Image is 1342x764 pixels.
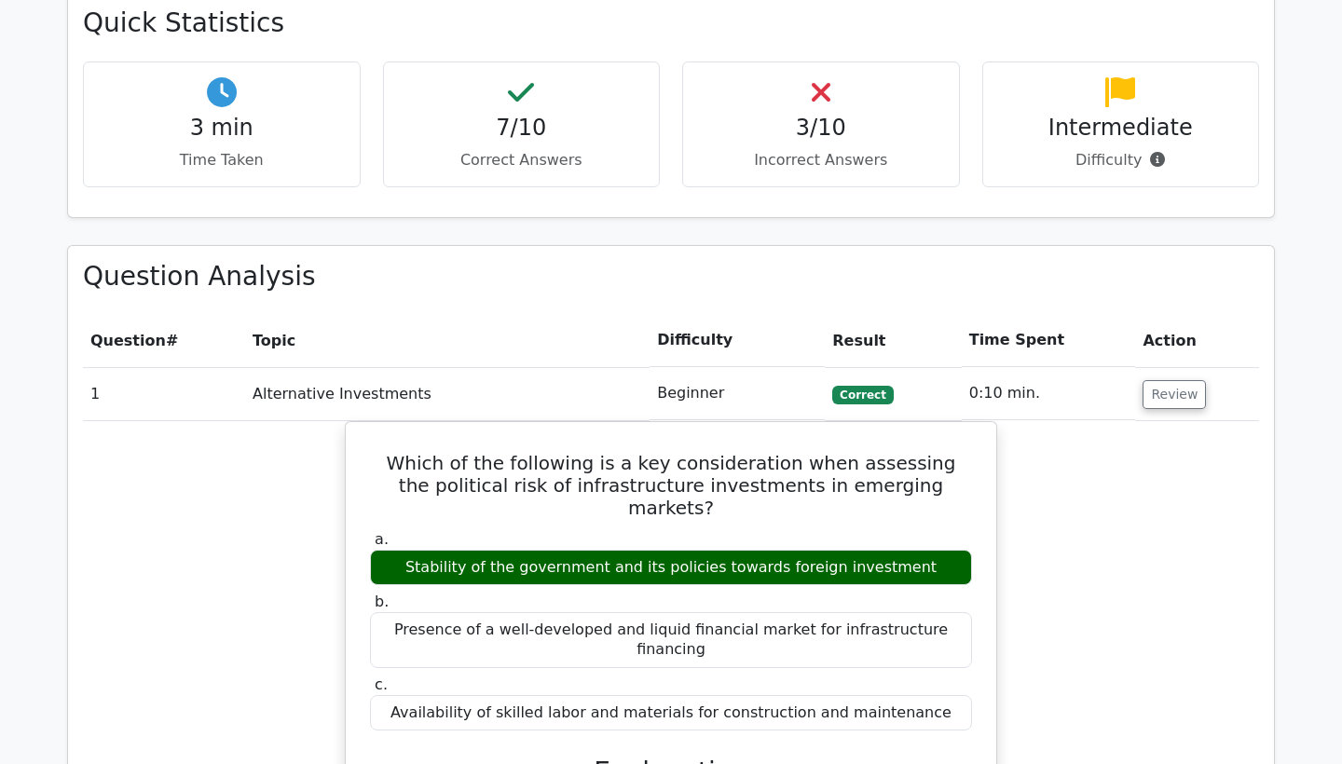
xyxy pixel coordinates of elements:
[998,149,1244,171] p: Difficulty
[962,314,1136,367] th: Time Spent
[83,367,245,420] td: 1
[245,314,650,367] th: Topic
[375,675,388,693] span: c.
[1143,380,1206,409] button: Review
[370,695,972,731] div: Availability of skilled labor and materials for construction and maintenance
[832,386,893,404] span: Correct
[99,149,345,171] p: Time Taken
[399,149,645,171] p: Correct Answers
[1135,314,1259,367] th: Action
[90,332,166,349] span: Question
[698,149,944,171] p: Incorrect Answers
[998,115,1244,142] h4: Intermediate
[399,115,645,142] h4: 7/10
[825,314,961,367] th: Result
[83,7,1259,39] h3: Quick Statistics
[650,367,825,420] td: Beginner
[375,530,389,548] span: a.
[83,314,245,367] th: #
[962,367,1136,420] td: 0:10 min.
[83,261,1259,293] h3: Question Analysis
[698,115,944,142] h4: 3/10
[375,593,389,610] span: b.
[370,550,972,586] div: Stability of the government and its policies towards foreign investment
[370,612,972,668] div: Presence of a well-developed and liquid financial market for infrastructure financing
[368,452,974,519] h5: Which of the following is a key consideration when assessing the political risk of infrastructure...
[650,314,825,367] th: Difficulty
[99,115,345,142] h4: 3 min
[245,367,650,420] td: Alternative Investments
